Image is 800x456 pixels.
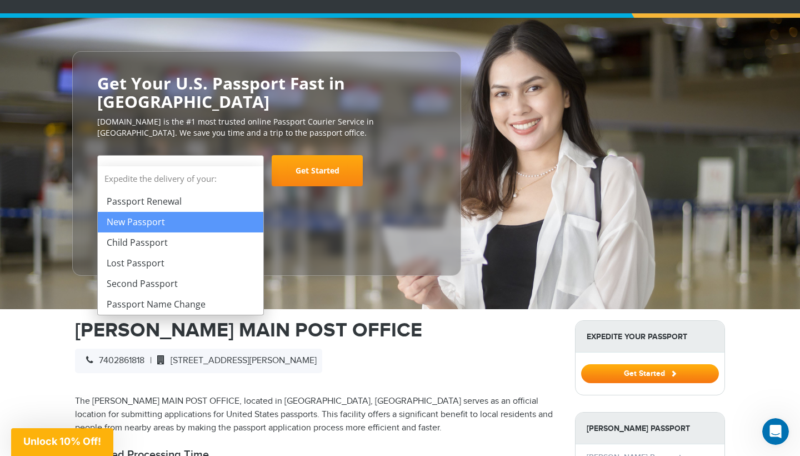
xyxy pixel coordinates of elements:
li: Second Passport [98,274,263,294]
li: Lost Passport [98,253,263,274]
span: [STREET_ADDRESS][PERSON_NAME] [152,355,317,366]
iframe: Intercom live chat [762,418,789,445]
li: Passport Name Change [98,294,263,315]
li: Passport Renewal [98,191,263,212]
a: Get Started [581,369,719,378]
p: The [PERSON_NAME] MAIN POST OFFICE, located in [GEOGRAPHIC_DATA], [GEOGRAPHIC_DATA] serves as an ... [75,395,558,435]
span: Unlock 10% Off! [23,435,101,447]
button: Get Started [581,364,719,383]
li: New Passport [98,212,263,232]
span: Starting at $199 + government fees [97,192,436,203]
div: | [75,349,322,373]
span: Select Your Service [97,155,264,186]
a: Get Started [272,155,363,186]
li: Expedite the delivery of your: [98,166,263,315]
span: Select Your Service [106,160,252,191]
li: Child Passport [98,232,263,253]
p: [DOMAIN_NAME] is the #1 most trusted online Passport Courier Service in [GEOGRAPHIC_DATA]. We sav... [97,116,436,138]
span: 7402861818 [81,355,144,366]
h1: [PERSON_NAME] MAIN POST OFFICE [75,320,558,340]
strong: Expedite Your Passport [576,321,724,353]
span: Select Your Service [106,165,195,178]
h2: Get Your U.S. Passport Fast in [GEOGRAPHIC_DATA] [97,74,436,111]
strong: [PERSON_NAME] Passport [576,413,724,444]
div: Unlock 10% Off! [11,428,113,456]
strong: Expedite the delivery of your: [98,166,263,191]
